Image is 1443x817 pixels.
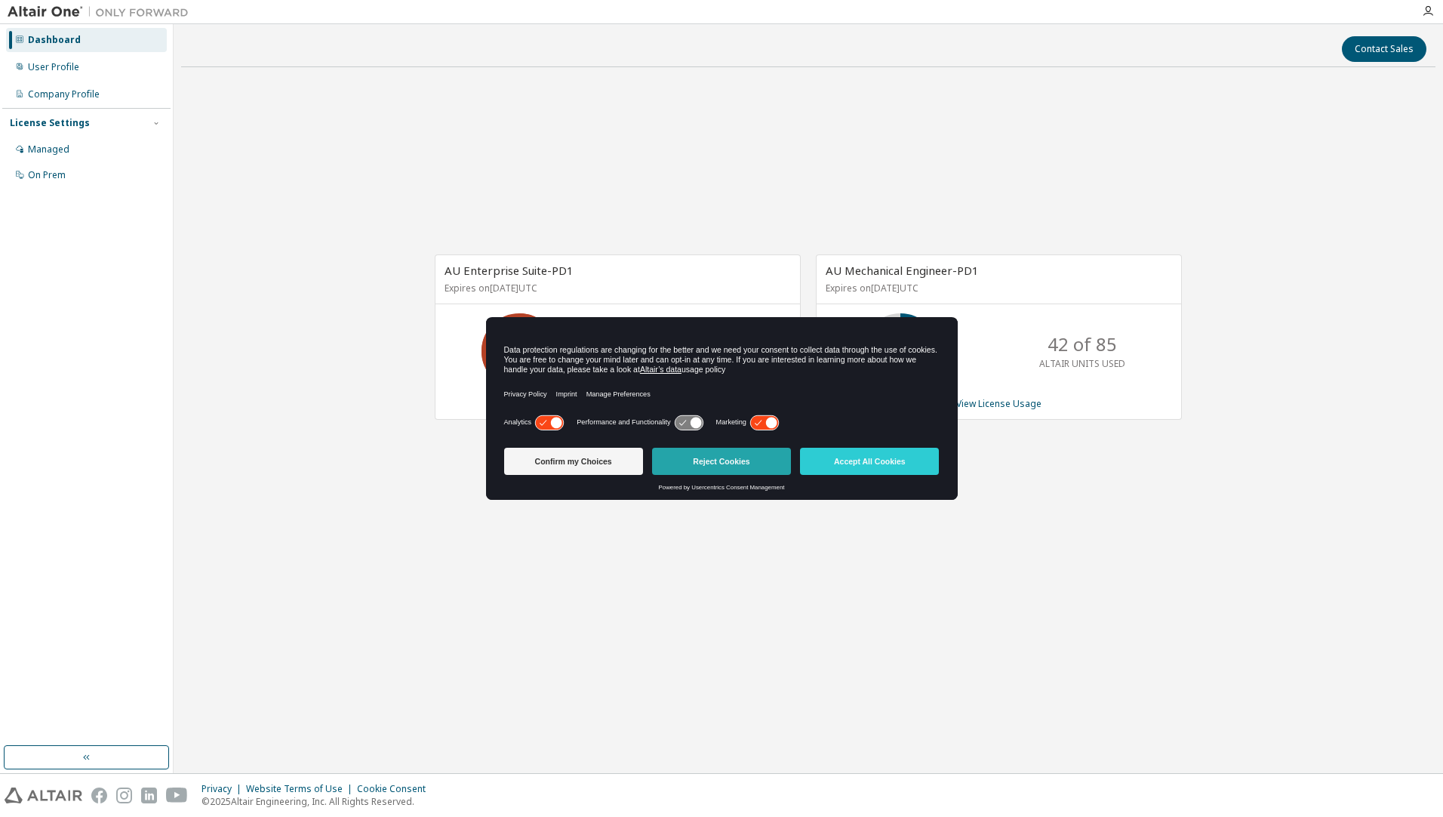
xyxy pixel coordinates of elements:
[91,788,107,803] img: facebook.svg
[28,61,79,73] div: User Profile
[246,783,357,795] div: Website Terms of Use
[1039,357,1125,370] p: ALTAIR UNITS USED
[5,788,82,803] img: altair_logo.svg
[28,169,66,181] div: On Prem
[141,788,157,803] img: linkedin.svg
[8,5,196,20] img: Altair One
[357,783,435,795] div: Cookie Consent
[826,263,979,278] span: AU Mechanical Engineer-PD1
[28,143,69,156] div: Managed
[1342,36,1426,62] button: Contact Sales
[28,88,100,100] div: Company Profile
[10,117,90,129] div: License Settings
[28,34,81,46] div: Dashboard
[445,263,574,278] span: AU Enterprise Suite-PD1
[826,282,1168,294] p: Expires on [DATE] UTC
[116,788,132,803] img: instagram.svg
[166,788,188,803] img: youtube.svg
[956,397,1041,410] a: View License Usage
[202,783,246,795] div: Privacy
[445,282,787,294] p: Expires on [DATE] UTC
[202,795,435,808] p: © 2025 Altair Engineering, Inc. All Rights Reserved.
[1048,331,1117,357] p: 42 of 85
